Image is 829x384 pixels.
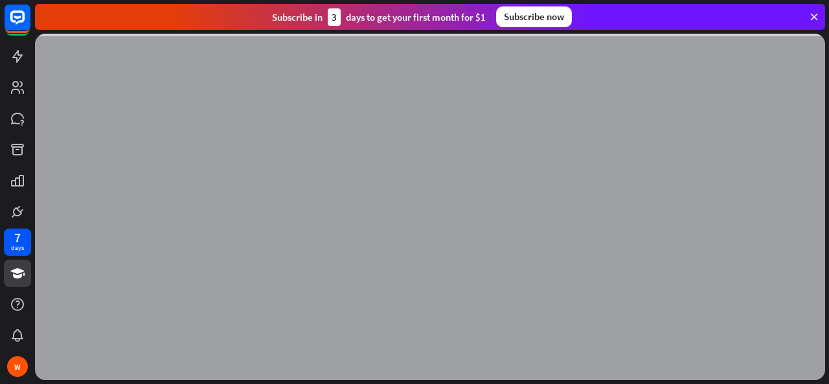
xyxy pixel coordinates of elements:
[272,8,486,26] div: Subscribe in days to get your first month for $1
[4,229,31,256] a: 7 days
[496,6,572,27] div: Subscribe now
[7,356,28,377] div: W
[328,8,341,26] div: 3
[11,243,24,253] div: days
[14,232,21,243] div: 7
